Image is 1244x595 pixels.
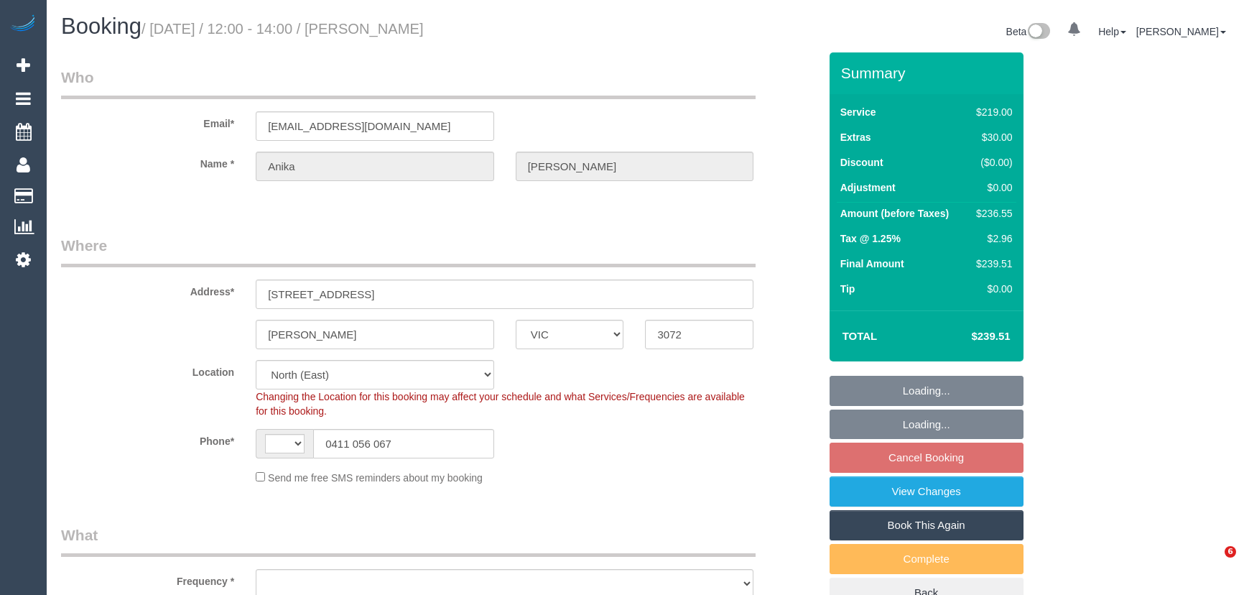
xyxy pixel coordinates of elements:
[970,130,1012,144] div: $30.00
[50,429,245,448] label: Phone*
[1098,26,1126,37] a: Help
[50,280,245,299] label: Address*
[50,360,245,379] label: Location
[841,65,1016,81] h3: Summary
[840,130,871,144] label: Extras
[1026,23,1050,42] img: New interface
[840,105,876,119] label: Service
[970,257,1012,271] div: $239.51
[256,391,745,417] span: Changing the Location for this booking may affect your schedule and what Services/Frequencies are...
[9,14,37,34] img: Automaid Logo
[970,180,1012,195] div: $0.00
[970,231,1012,246] div: $2.96
[61,525,756,557] legend: What
[61,14,141,39] span: Booking
[970,105,1012,119] div: $219.00
[1195,546,1230,581] iframe: Intercom live chat
[843,330,878,342] strong: Total
[61,67,756,99] legend: Who
[50,152,245,171] label: Name *
[830,476,1023,507] a: View Changes
[50,111,245,131] label: Email*
[840,180,896,195] label: Adjustment
[1225,546,1236,558] span: 6
[840,155,883,170] label: Discount
[1006,26,1051,37] a: Beta
[1136,26,1226,37] a: [PERSON_NAME]
[840,282,855,296] label: Tip
[840,231,901,246] label: Tax @ 1.25%
[928,331,1010,343] h4: $239.51
[970,155,1012,170] div: ($0.00)
[141,21,424,37] small: / [DATE] / 12:00 - 14:00 / [PERSON_NAME]
[840,257,904,271] label: Final Amount
[50,569,245,589] label: Frequency *
[61,235,756,267] legend: Where
[970,282,1012,296] div: $0.00
[256,152,494,181] input: First Name*
[840,206,949,221] label: Amount (before Taxes)
[970,206,1012,221] div: $236.55
[256,111,494,141] input: Email*
[645,320,753,349] input: Post Code*
[268,472,483,484] span: Send me free SMS reminders about my booking
[516,152,754,181] input: Last Name*
[256,320,494,349] input: Suburb*
[313,429,494,458] input: Phone*
[830,510,1023,540] a: Book This Again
